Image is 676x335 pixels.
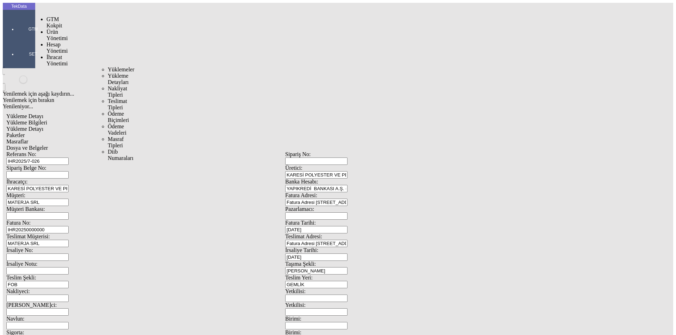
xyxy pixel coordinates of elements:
[108,123,126,136] span: Ödeme Vadeleri
[108,111,129,123] span: Ödeme Biçimleri
[46,29,68,41] span: Ürün Yönetimi
[6,126,43,132] span: Yükleme Detayı
[285,302,306,308] span: Yetkilisi:
[46,16,62,28] span: GTM Kokpit
[6,120,47,125] span: Yükleme Bilgileri
[6,220,31,226] span: Fatura No:
[6,275,36,281] span: Teslim Şekli:
[285,206,314,212] span: Pazarlamacı:
[6,113,43,119] span: Yükleme Detayı
[285,288,306,294] span: Yetkilisi:
[108,149,133,161] span: Diib Numaraları
[285,165,302,171] span: Üretici:
[285,275,313,281] span: Teslim Yeri:
[3,91,568,97] div: Yenilemek için aşağı kaydırın...
[6,192,25,198] span: Müşteri:
[285,233,322,239] span: Teslimat Adresi:
[285,179,318,185] span: Banka Hesabı:
[6,233,50,239] span: Teslimat Müşterisi:
[6,247,33,253] span: İrsaliye No:
[285,316,301,322] span: Birimi:
[6,179,27,185] span: İhracatçı:
[285,192,317,198] span: Fatura Adresi:
[6,302,57,308] span: [PERSON_NAME]ci:
[285,151,311,157] span: Sipariş No:
[6,151,36,157] span: Referans No:
[108,66,134,72] span: Yüklemeler
[6,261,37,267] span: İrsaliye Notu:
[108,85,127,98] span: Nakliyat Tipleri
[285,261,316,267] span: Taşıma Şekli:
[6,132,25,138] span: Paketler
[6,288,30,294] span: Nakliyeci:
[6,138,28,144] span: Masraflar
[6,206,45,212] span: Müşteri Bankası:
[285,220,316,226] span: Fatura Tarihi:
[46,54,68,66] span: İhracat Yönetimi
[6,145,48,151] span: Dosya ve Belgeler
[3,103,568,110] div: Yenileniyor...
[6,316,25,322] span: Navlun:
[6,165,46,171] span: Sipariş Belge No:
[285,247,318,253] span: İrsaliye Tarihi:
[23,51,44,57] span: SET
[108,98,127,110] span: Teslimat Tipleri
[108,73,129,85] span: Yükleme Detayları
[3,4,35,9] div: TekData
[3,97,568,103] div: Yenilemek için bırakın
[108,136,124,148] span: Masraf Tipleri
[46,41,68,54] span: Hesap Yönetimi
